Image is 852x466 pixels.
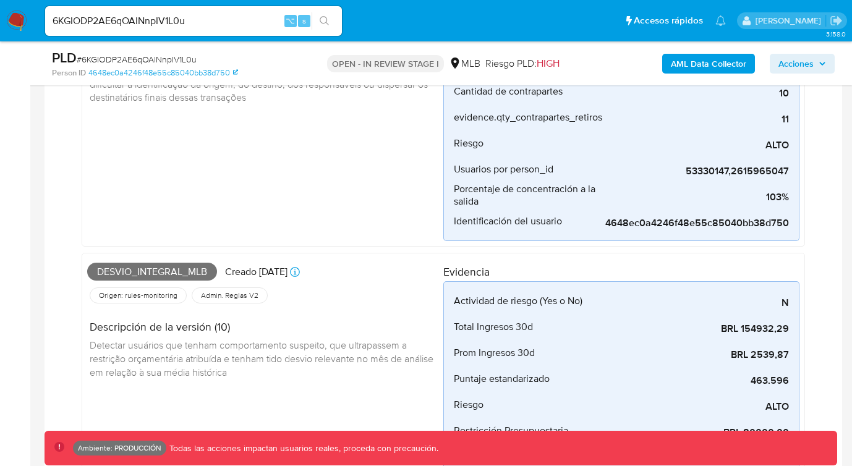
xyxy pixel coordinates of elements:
p: Ambiente: PRODUCCIÓN [78,446,161,451]
h4: Descripción de la versión (10) [90,320,433,334]
span: Riesgo PLD: [485,57,560,70]
span: 3.158.0 [826,29,846,39]
span: Desvio_integral_mlb [87,263,217,281]
a: Salir [830,14,843,27]
b: PLD [52,48,77,67]
p: Todas las acciones impactan usuarios reales, proceda con precaución. [166,443,438,454]
a: Notificaciones [715,15,726,26]
span: Accesos rápidos [634,14,703,27]
button: Acciones [770,54,835,74]
span: s [302,15,306,27]
span: HIGH [537,56,560,70]
div: MLB [449,57,480,70]
p: Creado [DATE] [225,265,288,279]
span: Acciones [778,54,814,74]
span: Detectar usuários que tenham comportamento suspeito, que ultrapassem a restrição orçamentária atr... [90,338,436,378]
a: 4648ec0a4246f48e55c85040bb38d750 [88,67,238,78]
p: luis.birchenz@mercadolibre.com [756,15,825,27]
b: Person ID [52,67,86,78]
button: AML Data Collector [662,54,755,74]
span: # 6KGIODP2AE6qOAlNnpIV1L0u [77,53,197,66]
b: AML Data Collector [671,54,746,74]
span: Origen: rules-monitoring [98,290,179,300]
p: OPEN - IN REVIEW STAGE I [327,55,444,72]
span: Admin. Reglas V2 [200,290,260,300]
input: Buscar usuario o caso... [45,13,342,29]
button: search-icon [312,12,337,30]
span: ⌥ [286,15,295,27]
